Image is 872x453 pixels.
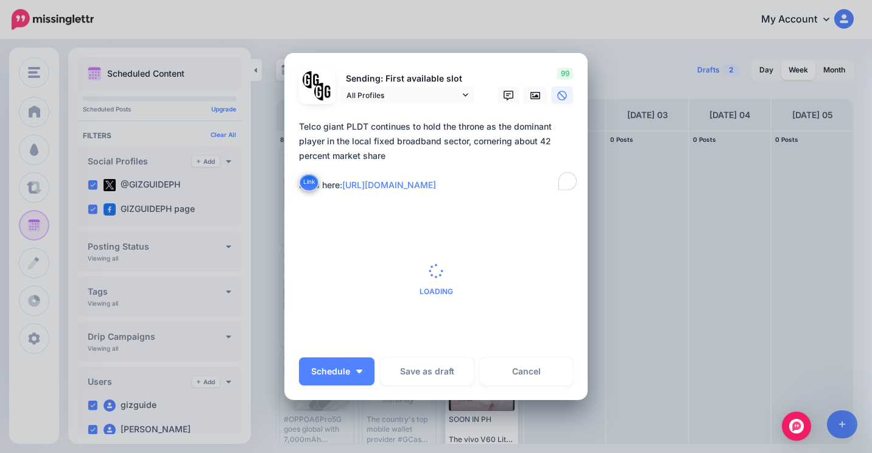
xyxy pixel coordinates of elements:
a: Cancel [480,357,573,385]
div: Loading [420,264,453,295]
img: 353459792_649996473822713_4483302954317148903_n-bsa138318.png [303,71,320,89]
button: Save as draft [381,357,474,385]
span: All Profiles [346,89,460,102]
span: Schedule [311,367,350,376]
button: Schedule [299,357,374,385]
textarea: To enrich screen reader interactions, please activate Accessibility in Grammarly extension settings [299,119,579,192]
div: Open Intercom Messenger [782,412,811,441]
a: All Profiles [340,86,474,104]
button: Link [299,173,319,191]
img: arrow-down-white.png [356,370,362,373]
span: 99 [557,68,573,80]
p: Sending: First available slot [340,72,474,86]
img: JT5sWCfR-79925.png [314,83,332,100]
div: Telco giant PLDT continues to hold the throne as the dominant player in the local fixed broadband... [299,119,579,192]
